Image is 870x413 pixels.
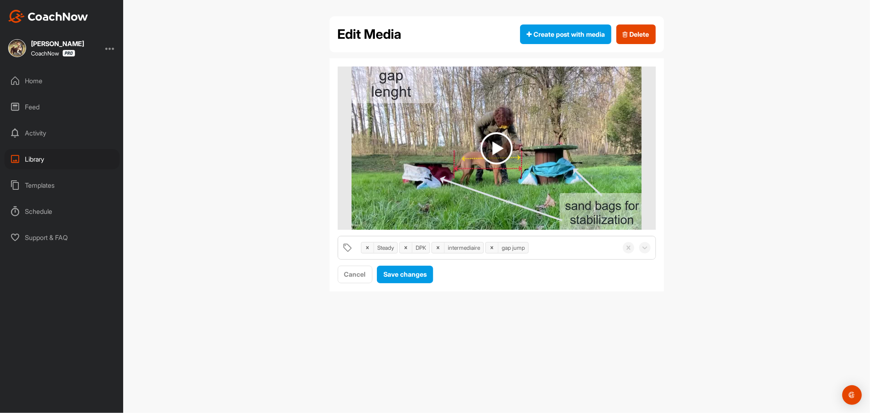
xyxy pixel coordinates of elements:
img: play [480,132,513,164]
span: Cancel [344,270,366,278]
span: Create post with media [527,29,605,39]
button: Delete [616,24,656,44]
img: media [352,67,642,230]
div: DPK [412,241,429,254]
button: Save changes [377,266,433,283]
div: Steady [374,241,397,254]
div: gap jump [498,241,528,254]
div: Library [4,149,120,169]
div: Feed [4,97,120,117]
button: Cancel [338,266,372,283]
button: Create post with media [520,24,611,44]
div: Templates [4,175,120,195]
img: square_4d35b6447a1165ac022d29d6669d2ae5.jpg [8,39,26,57]
img: CoachNow [8,10,88,23]
div: intermediaire [445,241,483,254]
span: Delete [623,29,649,39]
div: Activity [4,123,120,143]
span: Save changes [383,270,427,278]
div: [PERSON_NAME] [31,40,84,47]
img: tags [343,243,352,253]
div: Open Intercom Messenger [842,385,862,405]
img: CoachNow Pro [62,50,75,57]
div: Schedule [4,201,120,222]
div: Home [4,71,120,91]
div: CoachNow [31,50,75,57]
h2: Edit Media [338,24,402,44]
div: Support & FAQ [4,227,120,248]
